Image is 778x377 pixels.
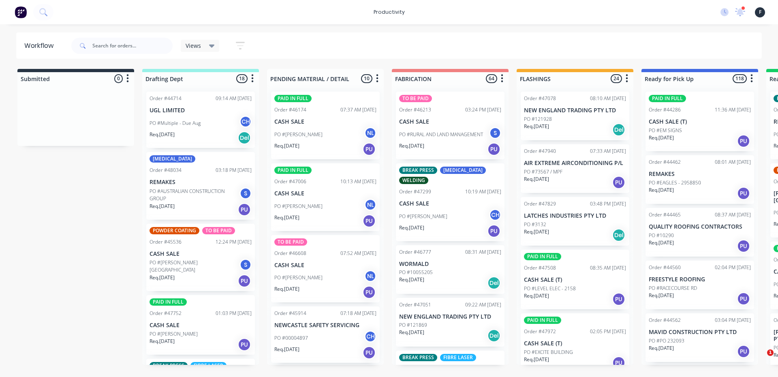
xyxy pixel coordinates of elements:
p: LATCHES INDUSTRIES PTY LTD [524,212,626,219]
div: PU [487,143,500,156]
div: Order #44462 [649,159,681,166]
div: PAID IN FULL [274,167,312,174]
p: CASH SALE (T) [524,340,626,347]
div: Order #45914 [274,310,306,317]
div: Order #4456203:04 PM [DATE]MAVID CONSTRUCTION PTY LTDPO #PO 232093Req.[DATE]PU [645,313,754,362]
div: FIBRE LASER [440,354,476,361]
p: PO #Multiple - Due Aug [150,120,201,127]
p: Req. [DATE] [649,345,674,352]
div: Del [612,123,625,136]
div: PAID IN FULLOrder #4797202:05 PM [DATE]CASH SALE (T)PO #EXCITE BUILDINGReq.[DATE]PU [521,313,629,373]
p: Req. [DATE] [649,239,674,246]
div: WELDING [399,177,428,184]
p: NEW ENGLAND TRADING PTY LTD [524,107,626,114]
div: TO BE PAIDOrder #4621303:24 PM [DATE]CASH SALEPO #RURAL AND LAND MANAGEMENTSReq.[DATE]PU [396,92,504,159]
div: S [239,259,252,271]
p: MAVID CONSTRUCTION PTY LTD [649,329,751,336]
p: Req. [DATE] [274,285,299,293]
div: Order #44286 [649,106,681,114]
p: PO #[PERSON_NAME] [274,203,323,210]
div: Order #4794007:33 AM [DATE]AIR EXTREME AIRCONDITIONING P/LPO #73567 / MPFReq.[DATE]PU [521,144,629,193]
p: Req. [DATE] [524,292,549,300]
div: Order #47078 [524,95,556,102]
div: PU [737,240,750,253]
p: CASH SALE [274,118,376,125]
div: Order #4471409:14 AM [DATE]UGL LIMITEDPO #Multiple - Due AugCHReq.[DATE]Del [146,92,255,148]
p: PO #EXCITE BUILDING [524,349,573,356]
div: Del [612,229,625,242]
div: S [489,127,501,139]
div: PU [737,292,750,305]
div: CH [239,116,252,128]
div: PAID IN FULLOrder #4750808:35 AM [DATE]CASH SALE (T)PO #LEVEL ELEC - 2158Req.[DATE]PU [521,250,629,309]
div: PAID IN FULLOrder #4428611:36 AM [DATE]CASH SALE (T)PO #EM SIGNSReq.[DATE]PU [645,92,754,151]
p: PO #[PERSON_NAME] [274,274,323,281]
p: CASH SALE [399,118,501,125]
p: REMAKES [150,179,252,186]
div: PU [612,356,625,369]
p: CASH SALE [399,200,501,207]
div: 03:24 PM [DATE] [465,106,501,114]
div: Order #4446208:01 AM [DATE]REMAKESPO #EAGLES - 2958850Req.[DATE]PU [645,155,754,204]
span: Views [186,41,201,50]
div: PU [363,214,376,227]
div: 07:33 AM [DATE] [590,148,626,155]
div: BREAK PRESS [399,167,437,174]
p: CASH SALE [150,251,252,257]
div: PAID IN FULLOrder #4617407:37 AM [DATE]CASH SALEPO #[PERSON_NAME]NLReq.[DATE]PU [271,92,380,159]
div: 09:14 AM [DATE] [216,95,252,102]
span: F [759,9,761,16]
div: 09:22 AM [DATE] [465,301,501,308]
iframe: Intercom live chat [750,349,770,369]
p: Req. [DATE] [524,356,549,363]
div: Order #46608 [274,250,306,257]
p: NEWCASTLE SAFETY SERVICING [274,322,376,329]
div: PAID IN FULL [274,95,312,102]
p: Req. [DATE] [399,276,424,283]
div: BREAK PRESS[MEDICAL_DATA]WELDINGOrder #4729910:19 AM [DATE]CASH SALEPO #[PERSON_NAME]CHReq.[DATE]PU [396,163,504,241]
p: Req. [DATE] [649,134,674,141]
div: 11:36 AM [DATE] [715,106,751,114]
div: [MEDICAL_DATA] [440,167,486,174]
p: Req. [DATE] [274,346,299,353]
div: POWDER COATING [150,227,199,234]
div: PAID IN FULL [649,95,686,102]
div: PAID IN FULL [524,317,561,324]
p: Req. [DATE] [150,131,175,138]
div: NL [364,270,376,282]
div: Order #4456002:04 PM [DATE]FREESTYLE ROOFINGPO #RACECOURSE RDReq.[DATE]PU [645,261,754,309]
p: PO #10290 [649,232,674,239]
div: Order #47829 [524,200,556,208]
div: 07:18 AM [DATE] [340,310,376,317]
p: CASH SALE (T) [524,276,626,283]
p: REMAKES [649,171,751,178]
div: PU [238,338,251,351]
p: Req. [DATE] [524,176,549,183]
div: Order #47508 [524,264,556,272]
div: Order #44465 [649,211,681,218]
div: TO BE PAID [274,238,307,246]
div: PU [612,293,625,306]
p: PO #PO 232093 [649,337,684,345]
div: PU [238,203,251,216]
div: Del [487,276,500,289]
div: PU [487,225,500,238]
div: Order #44562 [649,317,681,324]
div: Order #44714 [150,95,182,102]
p: Req. [DATE] [150,203,175,210]
p: PO #AUSTRALIAN CONSTRUCTION GROUP [150,188,239,202]
div: 03:04 PM [DATE] [715,317,751,324]
div: productivity [370,6,409,18]
div: TO BE PAID [399,95,432,102]
div: PU [612,176,625,189]
div: NL [364,199,376,211]
input: Search for orders... [92,38,173,54]
div: PU [238,274,251,287]
div: Workflow [24,41,58,51]
div: 03:48 PM [DATE] [590,200,626,208]
p: FREESTYLE ROOFING [649,276,751,283]
p: PO #RURAL AND LAND MANAGEMENT [399,131,483,138]
div: PAID IN FULLOrder #4775201:03 PM [DATE]CASH SALEPO #[PERSON_NAME]Req.[DATE]PU [146,295,255,355]
div: PU [737,135,750,148]
div: 07:37 AM [DATE] [340,106,376,114]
